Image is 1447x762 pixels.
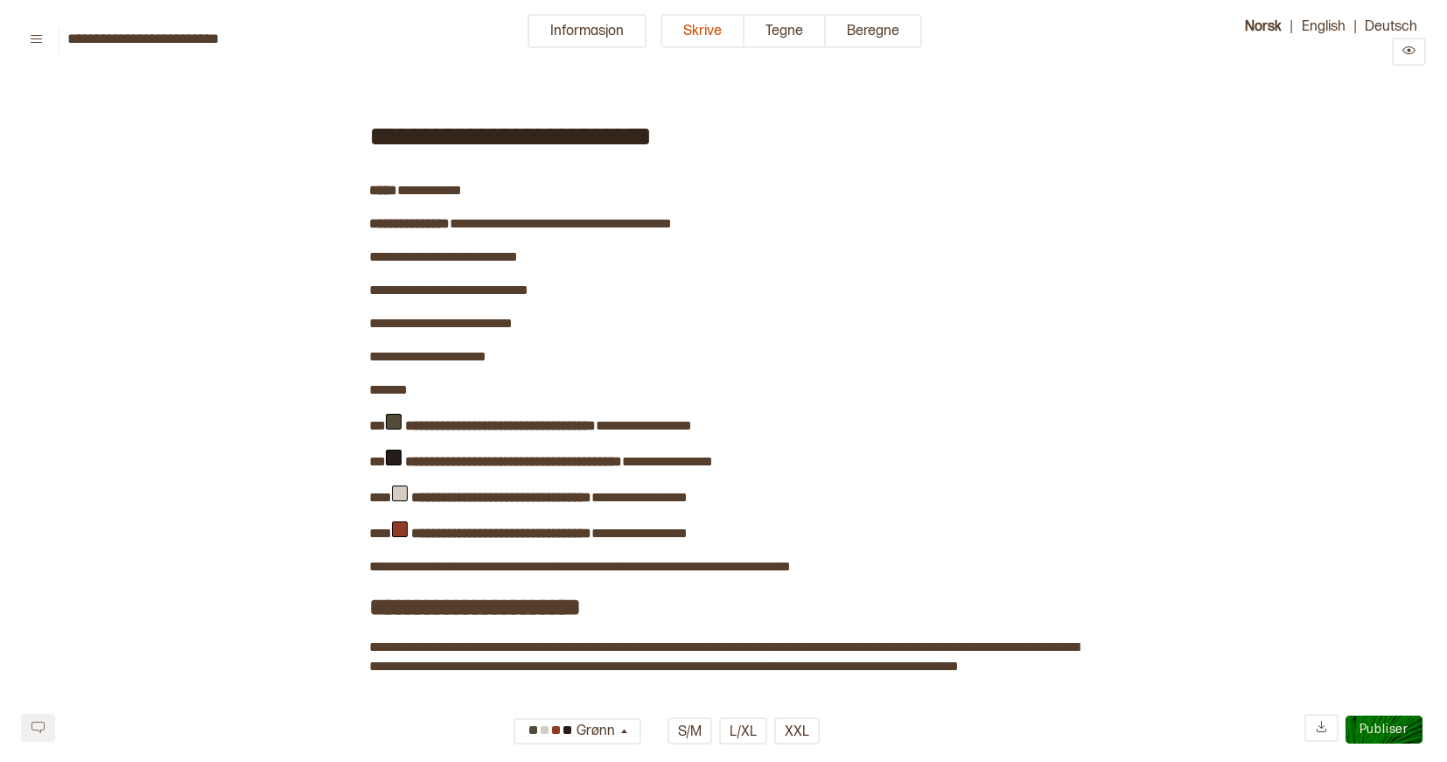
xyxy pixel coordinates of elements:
svg: Preview [1402,44,1416,57]
button: XXL [774,717,820,745]
a: Beregne [826,14,922,66]
button: Grønn [514,718,641,745]
button: Informasjon [528,14,647,48]
button: S/M [668,717,712,745]
div: Grønn [524,717,618,746]
button: Deutsch [1356,14,1426,38]
button: Tegne [744,14,826,48]
button: Skrive [661,14,744,48]
button: Norsk [1236,14,1290,38]
a: Tegne [744,14,826,66]
div: | | [1207,14,1426,66]
button: Publiser [1346,716,1423,744]
button: L/XL [719,717,767,745]
button: English [1293,14,1354,38]
a: Preview [1392,45,1426,61]
span: Publiser [1360,722,1409,737]
button: Preview [1392,38,1426,66]
button: Beregne [826,14,922,48]
a: Skrive [661,14,744,66]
